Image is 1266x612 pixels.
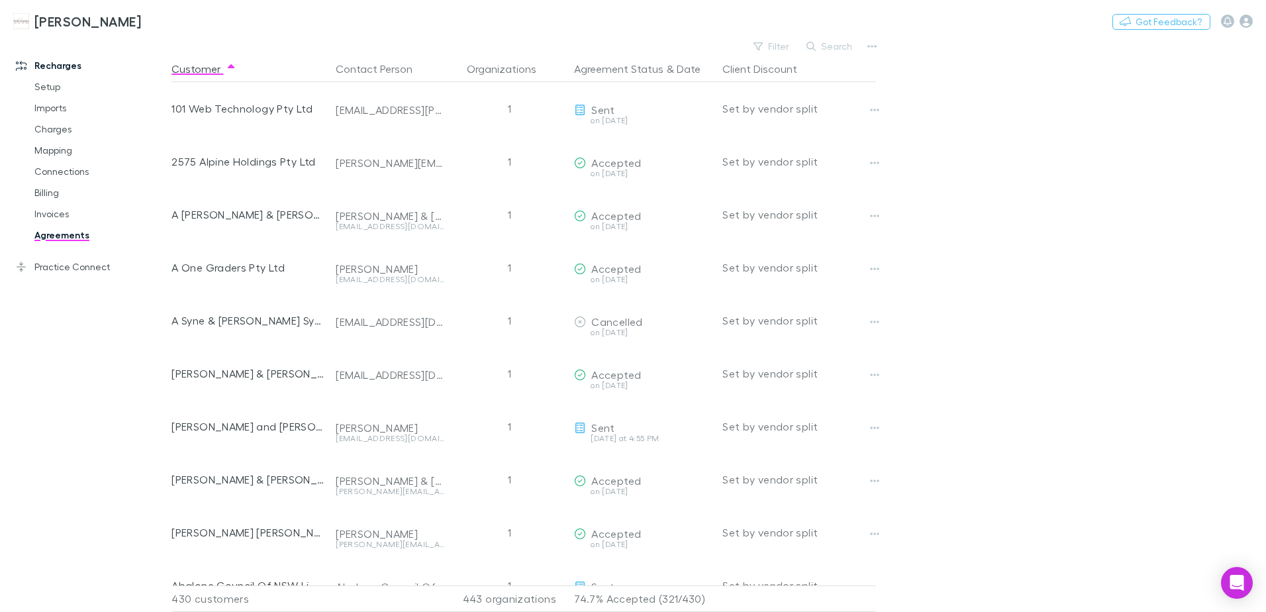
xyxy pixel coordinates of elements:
div: 1 [450,506,569,559]
div: [PERSON_NAME] [336,527,444,540]
span: Accepted [591,527,641,540]
div: 430 customers [171,586,330,612]
div: [PERSON_NAME] & [PERSON_NAME] [336,209,444,223]
div: on [DATE] [574,170,712,178]
div: Set by vendor split [722,82,876,135]
button: Got Feedback? [1112,14,1210,30]
a: Invoices [21,203,179,225]
div: [PERSON_NAME][EMAIL_ADDRESS][DOMAIN_NAME] [336,156,444,170]
a: Billing [21,182,179,203]
div: on [DATE] [574,487,712,495]
a: [PERSON_NAME] [5,5,149,37]
div: 1 [450,347,569,400]
button: Client Discount [722,56,813,82]
a: Practice Connect [3,256,179,278]
div: [DATE] at 4:55 PM [574,434,712,442]
div: 443 organizations [450,586,569,612]
a: Setup [21,76,179,97]
div: A Syne & [PERSON_NAME] Syne & [PERSON_NAME] [PERSON_NAME] & R Syne [171,294,325,347]
div: [EMAIL_ADDRESS][DOMAIN_NAME] [336,434,444,442]
div: on [DATE] [574,223,712,230]
div: [EMAIL_ADDRESS][DOMAIN_NAME] [336,276,444,283]
div: [EMAIL_ADDRESS][PERSON_NAME][DOMAIN_NAME] [336,103,444,117]
div: Set by vendor split [722,347,876,400]
div: on [DATE] [574,382,712,389]
span: Accepted [591,474,641,487]
div: 1 [450,400,569,453]
a: Charges [21,119,179,140]
a: Agreements [21,225,179,246]
div: Set by vendor split [722,400,876,453]
div: [PERSON_NAME][EMAIL_ADDRESS][DOMAIN_NAME] [336,540,444,548]
div: [PERSON_NAME] [PERSON_NAME] [171,506,325,559]
span: Cancelled [591,315,642,328]
button: Search [800,38,860,54]
span: Sent [591,580,614,593]
div: 1 [450,188,569,241]
div: 101 Web Technology Pty Ltd [171,82,325,135]
a: Imports [21,97,179,119]
button: Date [677,56,701,82]
span: Accepted [591,262,641,275]
div: Set by vendor split [722,453,876,506]
div: [PERSON_NAME] and [PERSON_NAME] [171,400,325,453]
span: Accepted [591,156,641,169]
button: Contact Person [336,56,428,82]
div: 1 [450,82,569,135]
div: Set by vendor split [722,506,876,559]
div: Set by vendor split [722,241,876,294]
a: Mapping [21,140,179,161]
div: [PERSON_NAME] [336,421,444,434]
div: [EMAIL_ADDRESS][DOMAIN_NAME] [336,315,444,329]
div: [PERSON_NAME] & [PERSON_NAME] & [PERSON_NAME] & [PERSON_NAME] [336,474,444,487]
span: Sent [591,103,614,116]
h3: [PERSON_NAME] [34,13,141,29]
div: Set by vendor split [722,294,876,347]
button: Customer [171,56,236,82]
div: [PERSON_NAME] [336,262,444,276]
div: Set by vendor split [722,135,876,188]
div: on [DATE] [574,329,712,336]
div: 1 [450,559,569,612]
p: 74.7% Accepted (321/430) [574,586,712,611]
div: A One Graders Pty Ltd [171,241,325,294]
div: [PERSON_NAME][EMAIL_ADDRESS][DOMAIN_NAME] [336,487,444,495]
div: [PERSON_NAME] & [PERSON_NAME] [171,347,325,400]
a: Recharges [3,55,179,76]
div: 1 [450,294,569,347]
span: Accepted [591,368,641,381]
div: 1 [450,135,569,188]
div: 1 [450,453,569,506]
span: Accepted [591,209,641,222]
div: Abalone Council Of NSW Limited [336,580,444,593]
div: Open Intercom Messenger [1221,567,1253,599]
div: A [PERSON_NAME] & [PERSON_NAME] [171,188,325,241]
span: Sent [591,421,614,434]
div: 1 [450,241,569,294]
div: & [574,56,712,82]
a: Connections [21,161,179,182]
div: Set by vendor split [722,188,876,241]
div: on [DATE] [574,117,712,125]
img: Hales Douglass's Logo [13,13,29,29]
div: [PERSON_NAME] & [PERSON_NAME] & [PERSON_NAME] & [PERSON_NAME] [171,453,325,506]
button: Organizations [467,56,552,82]
div: [EMAIL_ADDRESS][DOMAIN_NAME] [336,368,444,382]
div: [EMAIL_ADDRESS][DOMAIN_NAME] [336,223,444,230]
div: on [DATE] [574,276,712,283]
div: 2575 Alpine Holdings Pty Ltd [171,135,325,188]
button: Agreement Status [574,56,663,82]
div: Set by vendor split [722,559,876,612]
button: Filter [747,38,797,54]
div: on [DATE] [574,540,712,548]
div: Abalone Council Of NSW Limited [171,559,325,612]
